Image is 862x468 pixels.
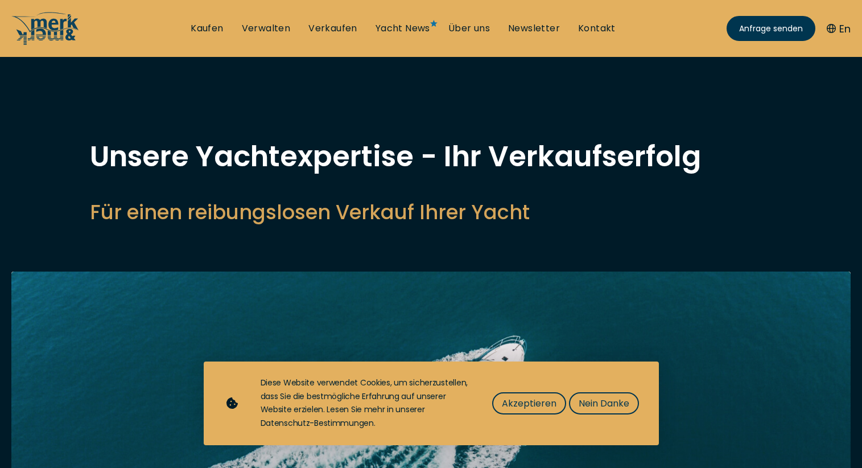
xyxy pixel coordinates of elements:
[578,22,616,35] a: Kontakt
[739,23,803,35] span: Anfrage senden
[308,22,357,35] a: Verkaufen
[376,22,430,35] a: Yacht News
[579,396,629,410] span: Nein Danke
[261,376,469,430] div: Diese Website verwendet Cookies, um sicherzustellen, dass Sie die bestmögliche Erfahrung auf unse...
[492,392,566,414] button: Akzeptieren
[90,198,773,226] h2: Für einen reibungslosen Verkauf Ihrer Yacht
[242,22,291,35] a: Verwalten
[191,22,223,35] a: Kaufen
[827,21,851,36] button: En
[508,22,560,35] a: Newsletter
[448,22,490,35] a: Über uns
[569,392,639,414] button: Nein Danke
[502,396,556,410] span: Akzeptieren
[727,16,815,41] a: Anfrage senden
[90,142,773,171] h1: Unsere Yachtexpertise - Ihr Verkaufserfolg
[261,417,374,429] a: Datenschutz-Bestimmungen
